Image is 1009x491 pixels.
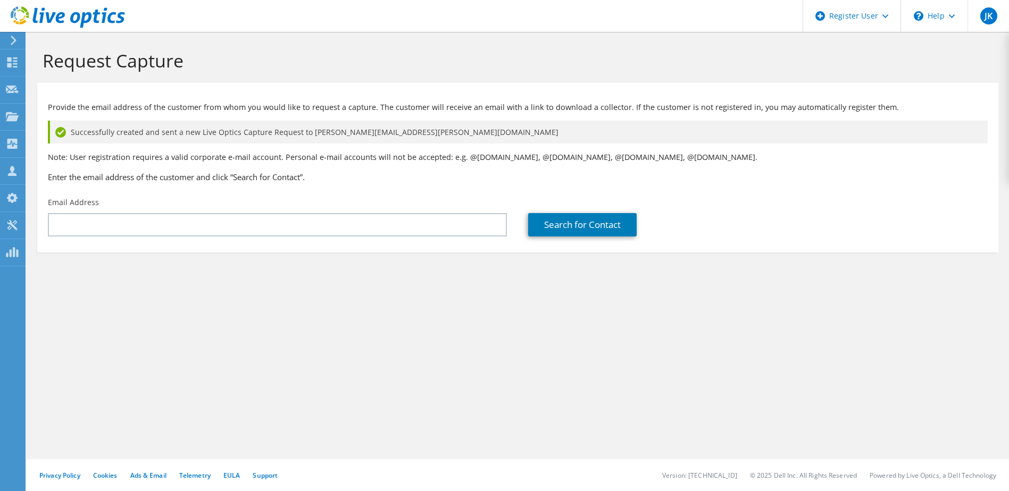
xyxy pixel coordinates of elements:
a: Privacy Policy [39,471,80,480]
a: EULA [223,471,240,480]
p: Note: User registration requires a valid corporate e-mail account. Personal e-mail accounts will ... [48,151,988,163]
h1: Request Capture [43,49,988,72]
span: JK [980,7,997,24]
span: Successfully created and sent a new Live Optics Capture Request to [PERSON_NAME][EMAIL_ADDRESS][P... [71,126,558,138]
h3: Enter the email address of the customer and click “Search for Contact”. [48,171,988,183]
li: Version: [TECHNICAL_ID] [662,471,737,480]
a: Telemetry [179,471,211,480]
label: Email Address [48,197,99,208]
a: Search for Contact [528,213,637,236]
svg: \n [914,11,923,21]
li: Powered by Live Optics, a Dell Technology [870,471,996,480]
li: © 2025 Dell Inc. All Rights Reserved [750,471,857,480]
a: Cookies [93,471,118,480]
a: Support [253,471,278,480]
a: Ads & Email [130,471,166,480]
p: Provide the email address of the customer from whom you would like to request a capture. The cust... [48,101,988,113]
